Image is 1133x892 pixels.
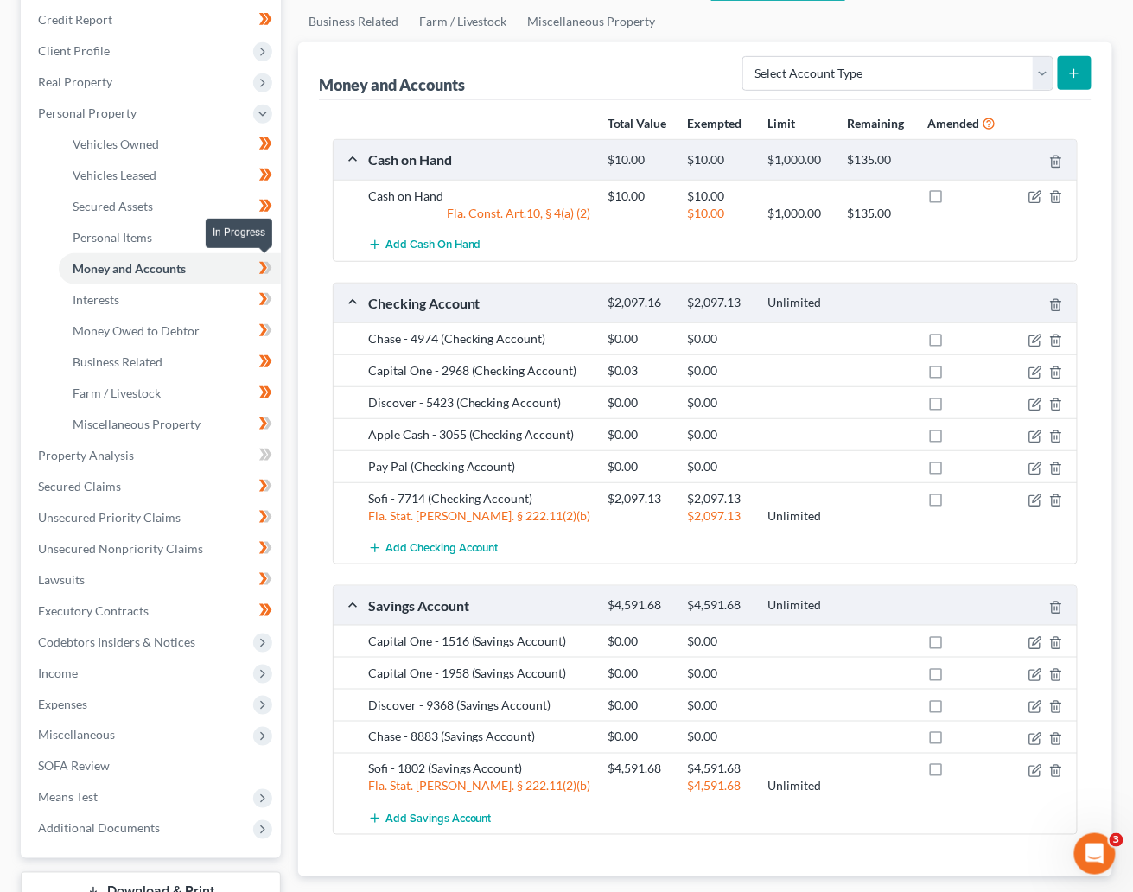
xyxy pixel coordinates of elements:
div: $0.00 [679,458,759,475]
div: $0.00 [599,330,678,347]
a: Interests [59,284,281,315]
div: $4,591.68 [679,761,759,778]
div: $0.00 [679,633,759,650]
span: Real Property [38,74,112,89]
div: $4,591.68 [599,597,678,614]
div: $135.00 [839,205,919,222]
span: Add Cash on Hand [385,239,481,252]
strong: Limit [767,116,795,131]
span: Add Savings Account [385,812,492,825]
div: Checking Account [360,294,599,312]
div: $10.00 [679,188,759,205]
a: Lawsuits [24,564,281,596]
div: Unlimited [759,507,838,525]
span: Interests [73,292,119,307]
span: Farm / Livestock [73,385,161,400]
a: Money Owed to Debtor [59,315,281,347]
span: 3 [1110,833,1123,847]
div: Fla. Stat. [PERSON_NAME]. § 222.11(2)(b) [360,507,599,525]
a: Credit Report [24,4,281,35]
div: $0.00 [679,394,759,411]
a: Secured Claims [24,471,281,502]
div: $0.00 [679,665,759,682]
span: Vehicles Leased [73,168,156,182]
div: $135.00 [839,152,919,169]
div: Unlimited [759,778,838,795]
div: Money and Accounts [319,74,465,95]
div: Discover - 5423 (Checking Account) [360,394,599,411]
div: $0.00 [679,330,759,347]
div: $2,097.13 [679,295,759,311]
span: Miscellaneous Property [73,417,201,431]
a: Farm / Livestock [59,378,281,409]
span: Personal Property [38,105,137,120]
div: Cash on Hand [360,188,599,205]
div: Fla. Stat. [PERSON_NAME]. § 222.11(2)(b) [360,778,599,795]
div: $0.00 [599,697,678,714]
a: Property Analysis [24,440,281,471]
div: $4,591.68 [599,761,678,778]
div: Savings Account [360,596,599,615]
div: In Progress [206,219,272,247]
a: SOFA Review [24,751,281,782]
span: Additional Documents [38,821,160,836]
div: Discover - 9368 (Savings Account) [360,697,599,714]
div: $0.00 [599,394,678,411]
span: Business Related [73,354,162,369]
a: Farm / Livestock [409,1,518,42]
div: Unlimited [759,295,838,311]
a: Money and Accounts [59,253,281,284]
div: Pay Pal (Checking Account) [360,458,599,475]
span: Income [38,666,78,680]
iframe: Intercom live chat [1074,833,1116,875]
div: Sofi - 7714 (Checking Account) [360,490,599,507]
span: Money and Accounts [73,261,186,276]
div: Fla. Const. Art.10, § 4(a) (2) [360,205,599,222]
span: Secured Assets [73,199,153,213]
div: $0.00 [679,362,759,379]
span: Client Profile [38,43,110,58]
div: Chase - 8883 (Savings Account) [360,729,599,746]
div: $10.00 [599,188,678,205]
a: Unsecured Priority Claims [24,502,281,533]
a: Vehicles Leased [59,160,281,191]
div: $1,000.00 [759,152,838,169]
a: Miscellaneous Property [59,409,281,440]
strong: Amended [928,116,980,131]
div: $0.00 [679,729,759,746]
a: Executory Contracts [24,596,281,627]
div: $0.00 [599,729,678,746]
span: SOFA Review [38,759,110,774]
div: Capital One - 1516 (Savings Account) [360,633,599,650]
span: Credit Report [38,12,112,27]
span: Unsecured Nonpriority Claims [38,541,203,556]
strong: Total Value [608,116,667,131]
div: $0.00 [599,633,678,650]
strong: Exempted [688,116,742,131]
button: Add Savings Account [368,802,492,834]
a: Unsecured Nonpriority Claims [24,533,281,564]
span: Secured Claims [38,479,121,494]
div: $10.00 [679,205,759,222]
div: Capital One - 2968 (Checking Account) [360,362,599,379]
div: $0.00 [679,426,759,443]
button: Add Checking Account [368,532,499,564]
span: Unsecured Priority Claims [38,510,181,525]
div: $4,591.68 [679,778,759,795]
span: Executory Contracts [38,603,149,618]
span: Expenses [38,697,87,711]
span: Codebtors Insiders & Notices [38,634,195,649]
div: $0.00 [599,426,678,443]
span: Miscellaneous [38,728,115,742]
div: $0.00 [599,665,678,682]
button: Add Cash on Hand [368,229,481,261]
a: Miscellaneous Property [518,1,666,42]
div: $10.00 [599,152,678,169]
div: $0.00 [679,697,759,714]
div: Cash on Hand [360,150,599,169]
div: $0.00 [599,458,678,475]
div: Unlimited [759,597,838,614]
div: $0.03 [599,362,678,379]
a: Personal Items [59,222,281,253]
div: $10.00 [679,152,759,169]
